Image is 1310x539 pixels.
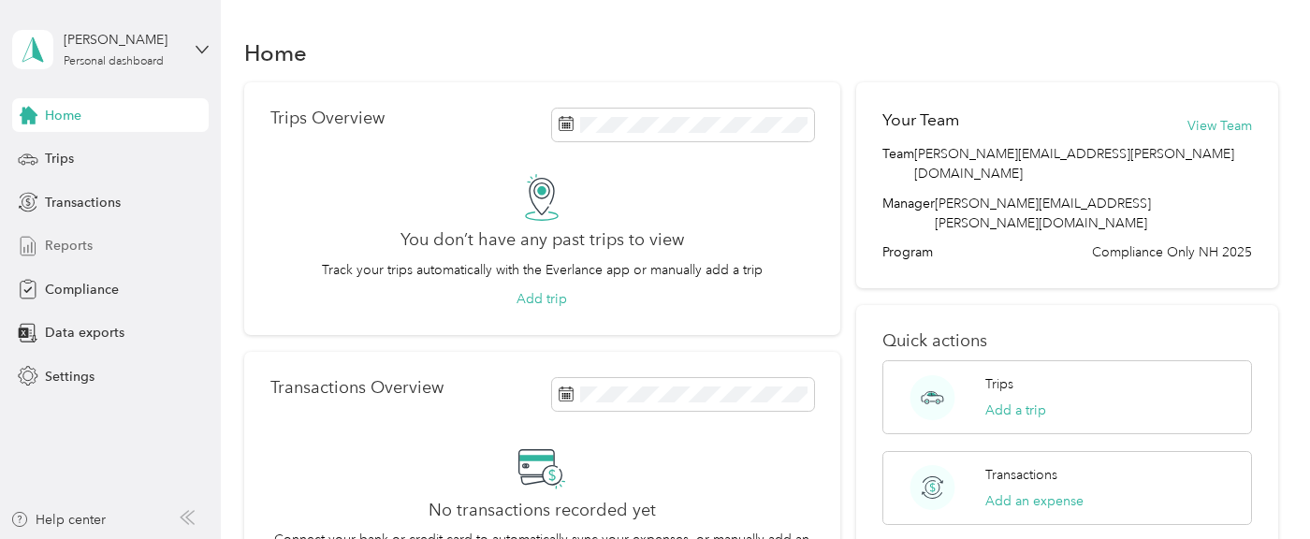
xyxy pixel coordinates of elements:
span: Trips [45,149,74,168]
span: [PERSON_NAME][EMAIL_ADDRESS][PERSON_NAME][DOMAIN_NAME] [914,144,1251,183]
p: Track your trips automatically with the Everlance app or manually add a trip [322,260,763,280]
button: View Team [1187,116,1252,136]
span: Compliance [45,280,119,299]
p: Trips Overview [270,109,385,128]
button: Add a trip [985,401,1046,420]
span: Team [882,144,914,183]
span: Data exports [45,323,124,342]
span: [PERSON_NAME][EMAIL_ADDRESS][PERSON_NAME][DOMAIN_NAME] [935,196,1151,231]
p: Quick actions [882,331,1251,351]
span: Reports [45,236,93,255]
div: Personal dashboard [64,56,164,67]
button: Add an expense [985,491,1084,511]
span: Compliance Only NH 2025 [1092,242,1252,262]
span: Transactions [45,193,121,212]
span: Home [45,106,81,125]
div: [PERSON_NAME] [64,30,181,50]
p: Trips [985,374,1013,394]
button: Add trip [517,289,567,309]
span: Program [882,242,933,262]
span: Settings [45,367,95,386]
h1: Home [244,43,307,63]
h2: Your Team [882,109,959,132]
p: Transactions [985,465,1057,485]
h2: You don’t have any past trips to view [400,230,684,250]
span: Manager [882,194,935,233]
p: Transactions Overview [270,378,444,398]
h2: No transactions recorded yet [429,501,656,520]
iframe: Everlance-gr Chat Button Frame [1205,434,1310,539]
button: Help center [10,510,106,530]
